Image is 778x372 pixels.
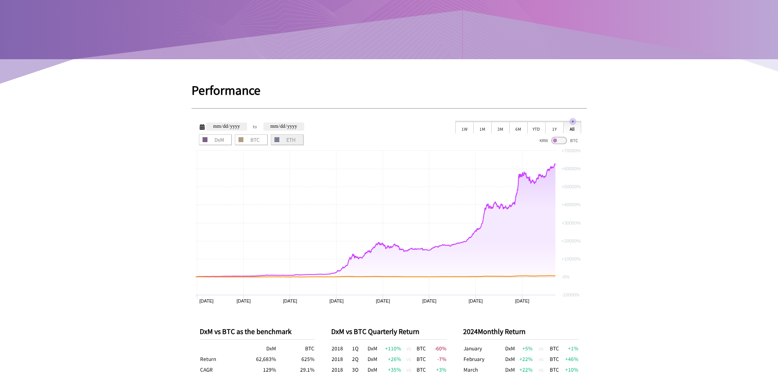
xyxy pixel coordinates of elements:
[562,184,581,189] text: +50000%
[549,354,562,364] td: BTC
[562,354,579,364] td: +46 %
[562,292,580,297] text: -10000%
[352,354,367,364] td: 2Q
[331,354,352,364] td: 2018
[463,354,504,364] td: February
[253,123,258,131] span: to
[509,121,527,134] div: 6M
[491,121,509,134] div: 3M
[562,221,581,225] text: +30000%
[367,354,378,364] td: DxM
[539,137,548,143] span: KRW
[416,354,426,364] td: BTC
[276,343,315,354] th: BTC
[283,298,297,303] text: [DATE]
[352,343,367,354] td: 1Q
[378,343,401,354] td: +110 %
[468,298,483,303] text: [DATE]
[422,298,436,303] text: [DATE]
[504,343,517,354] td: DxM
[276,354,315,364] td: 625 %
[274,137,301,142] span: ETH
[455,121,473,134] div: 1W
[533,354,549,364] td: vs
[426,354,447,364] td: -7 %
[563,121,581,134] div: All
[533,343,549,354] td: vs
[202,137,229,142] span: DxM
[473,121,491,134] div: 1M
[545,121,563,134] div: 1Y
[238,354,276,364] td: 62,683 %
[378,354,401,364] td: +26 %
[515,298,529,303] text: [DATE]
[570,137,578,143] span: BTC
[527,121,545,134] div: YTD
[562,166,581,171] text: +60000%
[331,326,447,336] p: DxM vs BTC Quarterly Return
[562,274,570,279] text: -0%
[562,343,579,354] td: +1 %
[401,354,416,364] td: vs
[199,298,214,303] text: [DATE]
[516,343,533,354] td: +5 %
[562,256,581,261] text: +10000%
[236,298,251,303] text: [DATE]
[562,202,581,207] text: +40000%
[200,354,238,364] th: Return
[401,343,416,354] td: vs
[238,343,276,354] th: DxM
[426,343,447,354] td: -60 %
[376,298,390,303] text: [DATE]
[504,354,517,364] td: DxM
[416,343,426,354] td: BTC
[463,343,504,354] td: January
[192,84,587,96] h1: Performance
[549,343,562,354] td: BTC
[562,238,581,243] text: +20000%
[463,326,579,336] p: 2024 Monthly Return
[331,343,352,354] td: 2018
[200,326,315,336] p: DxM vs BTC as the benchmark
[562,148,581,153] text: +70000%
[329,298,343,303] text: [DATE]
[516,354,533,364] td: +22 %
[238,137,265,142] span: BTC
[367,343,378,354] td: DxM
